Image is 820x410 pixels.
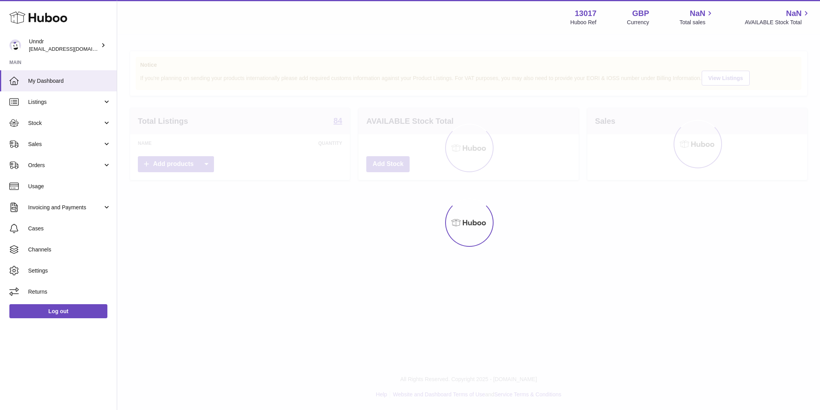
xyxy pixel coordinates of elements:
[28,77,111,85] span: My Dashboard
[28,119,103,127] span: Stock
[9,304,107,318] a: Log out
[28,141,103,148] span: Sales
[786,8,802,19] span: NaN
[679,8,714,26] a: NaN Total sales
[28,288,111,296] span: Returns
[28,98,103,106] span: Listings
[29,38,99,53] div: Unndr
[627,19,649,26] div: Currency
[28,204,103,211] span: Invoicing and Payments
[679,19,714,26] span: Total sales
[28,246,111,253] span: Channels
[745,8,811,26] a: NaN AVAILABLE Stock Total
[575,8,597,19] strong: 13017
[570,19,597,26] div: Huboo Ref
[28,267,111,275] span: Settings
[9,39,21,51] img: sofiapanwar@gmail.com
[28,225,111,232] span: Cases
[29,46,115,52] span: [EMAIL_ADDRESS][DOMAIN_NAME]
[745,19,811,26] span: AVAILABLE Stock Total
[632,8,649,19] strong: GBP
[28,162,103,169] span: Orders
[690,8,705,19] span: NaN
[28,183,111,190] span: Usage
